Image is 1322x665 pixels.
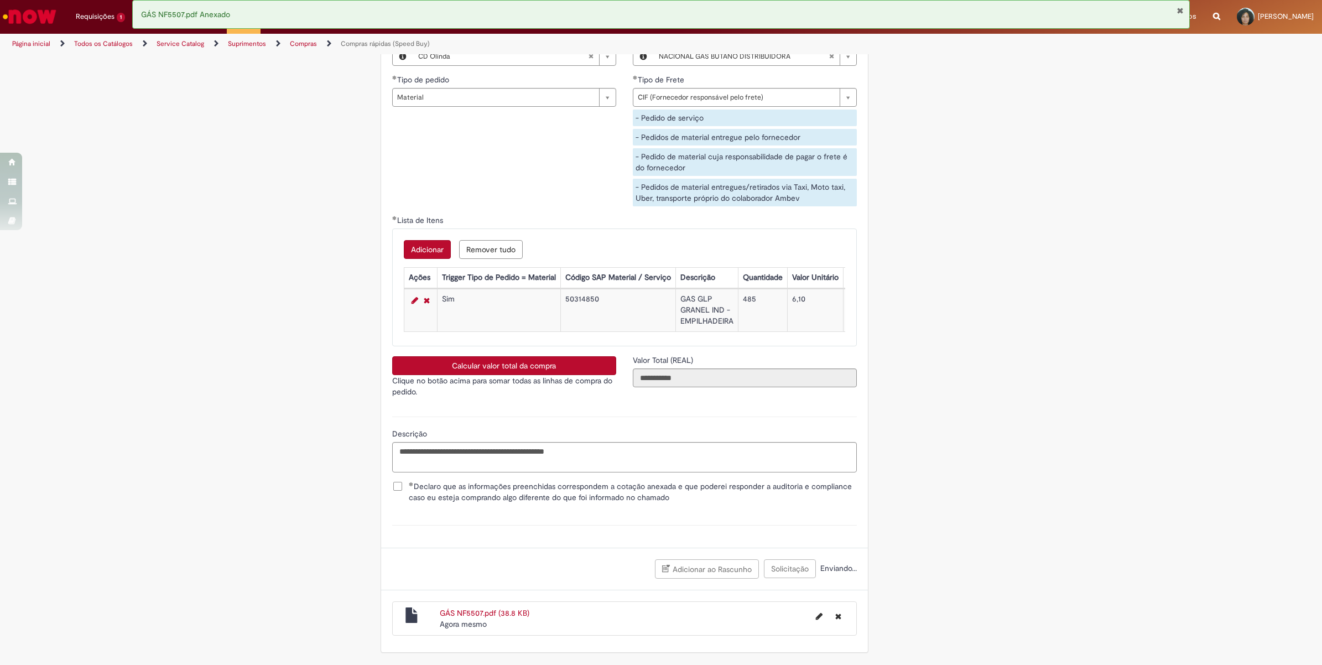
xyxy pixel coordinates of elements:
[1258,12,1314,21] span: [PERSON_NAME]
[8,34,873,54] ul: Trilhas de página
[675,268,738,288] th: Descrição
[633,75,638,80] span: Obrigatório Preenchido
[392,442,857,472] textarea: Descrição
[392,356,616,375] button: Calcular valor total da compra
[633,368,857,387] input: Valor Total (REAL)
[809,607,829,625] button: Editar nome de arquivo GÁS NF5507.pdf
[738,289,787,332] td: 485
[397,75,451,85] span: Tipo de pedido
[638,75,686,85] span: Tipo de Frete
[404,268,437,288] th: Ações
[787,268,843,288] th: Valor Unitário
[409,294,421,307] a: Editar Linha 1
[392,75,397,80] span: Obrigatório Preenchido
[392,216,397,220] span: Obrigatório Preenchido
[459,240,523,259] button: Remove all rows for Lista de Itens
[1177,6,1184,15] button: Fechar Notificação
[117,13,125,22] span: 1
[582,48,599,65] abbr: Limpar campo Planta
[418,48,588,65] span: CD Olinda
[397,215,445,225] span: Lista de Itens
[818,563,857,573] span: Enviando...
[341,39,430,48] a: Compras rápidas (Speed Buy)
[633,179,857,206] div: - Pedidos de material entregues/retirados via Taxi, Moto taxi, Uber, transporte próprio do colabo...
[829,607,848,625] button: Excluir GÁS NF5507.pdf
[633,355,695,365] span: Somente leitura - Valor Total (REAL)
[738,268,787,288] th: Quantidade
[392,429,429,439] span: Descrição
[560,289,675,332] td: 50314850
[440,608,529,618] a: GÁS NF5507.pdf (38.8 KB)
[633,148,857,176] div: - Pedido de material cuja responsabilidade de pagar o frete é do fornecedor
[560,268,675,288] th: Código SAP Material / Serviço
[659,48,829,65] span: NACIONAL GAS BUTANO DISTRIBUIDORA
[440,619,487,629] span: Agora mesmo
[12,39,50,48] a: Página inicial
[633,48,653,65] button: Fornecedor , Visualizar este registro NACIONAL GAS BUTANO DISTRIBUIDORA
[393,48,413,65] button: Planta, Visualizar este registro CD Olinda
[404,240,451,259] button: Add a row for Lista de Itens
[141,9,230,19] span: GÁS NF5507.pdf Anexado
[290,39,317,48] a: Compras
[1,6,58,28] img: ServiceNow
[409,481,857,503] span: Declaro que as informações preenchidas correspondem a cotação anexada e que poderei responder a a...
[653,48,856,65] a: NACIONAL GAS BUTANO DISTRIBUIDORALimpar campo Fornecedor
[413,48,616,65] a: CD OlindaLimpar campo Planta
[633,129,857,146] div: - Pedidos de material entregue pelo fornecedor
[76,11,114,22] span: Requisições
[633,355,695,366] label: Somente leitura - Valor Total (REAL)
[409,482,414,486] span: Obrigatório Preenchido
[638,89,834,106] span: CIF (Fornecedor responsável pelo frete)
[392,375,616,397] p: Clique no botão acima para somar todas as linhas de compra do pedido.
[675,289,738,332] td: GAS GLP GRANEL IND - EMPILHADEIRA
[440,619,487,629] time: 27/08/2025 15:14:38
[74,39,133,48] a: Todos os Catálogos
[421,294,433,307] a: Remover linha 1
[843,289,914,332] td: 2.958,50
[843,268,914,288] th: Valor Total Moeda
[397,89,594,106] span: Material
[437,268,560,288] th: Trigger Tipo de Pedido = Material
[157,39,204,48] a: Service Catalog
[823,48,840,65] abbr: Limpar campo Fornecedor
[787,289,843,332] td: 6,10
[633,110,857,126] div: - Pedido de serviço
[437,289,560,332] td: Sim
[228,39,266,48] a: Suprimentos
